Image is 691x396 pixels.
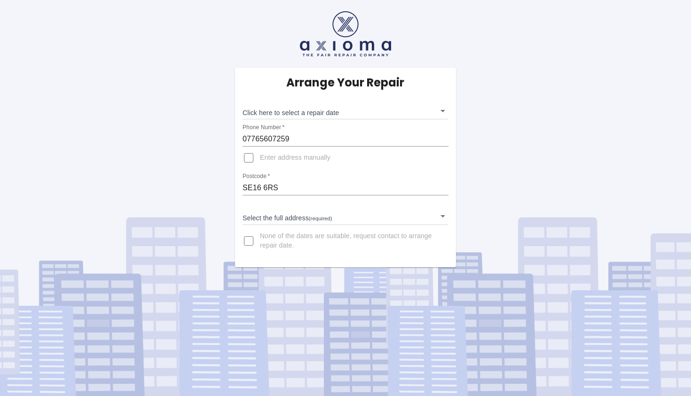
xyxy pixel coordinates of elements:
[300,11,391,56] img: axioma
[286,75,404,90] h5: Arrange Your Repair
[260,232,441,250] span: None of the dates are suitable, request contact to arrange repair date.
[243,124,284,132] label: Phone Number
[243,172,270,180] label: Postcode
[260,153,330,163] span: Enter address manually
